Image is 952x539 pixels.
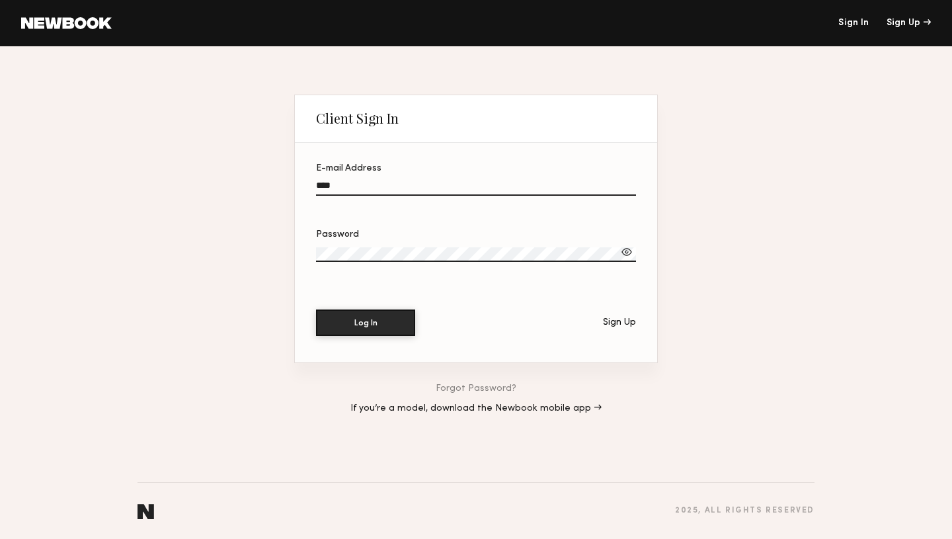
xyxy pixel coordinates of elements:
[316,164,636,173] div: E-mail Address
[603,318,636,327] div: Sign Up
[316,110,399,126] div: Client Sign In
[675,507,814,515] div: 2025 , all rights reserved
[436,384,516,394] a: Forgot Password?
[316,230,636,239] div: Password
[316,310,415,336] button: Log In
[350,404,602,413] a: If you’re a model, download the Newbook mobile app →
[316,247,636,262] input: Password
[316,181,636,196] input: E-mail Address
[887,19,931,28] div: Sign Up
[838,19,869,28] a: Sign In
